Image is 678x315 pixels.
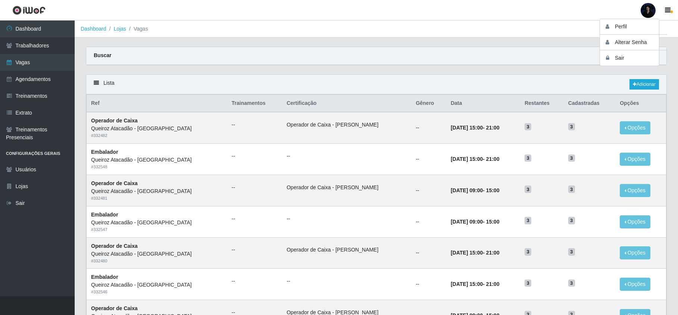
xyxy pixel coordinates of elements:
[629,79,659,90] a: Adicionar
[486,187,500,193] time: 15:00
[287,184,407,191] li: Operador de Caixa - [PERSON_NAME]
[91,125,223,132] div: Queiroz Atacadão - [GEOGRAPHIC_DATA]
[81,26,106,32] a: Dashboard
[486,281,500,287] time: 21:00
[287,246,407,254] li: Operador de Caixa - [PERSON_NAME]
[451,156,483,162] time: [DATE] 15:00
[86,75,666,94] div: Lista
[87,95,227,112] th: Ref
[287,152,407,160] ul: --
[486,156,500,162] time: 21:00
[451,187,499,193] strong: -
[231,152,277,160] ul: --
[620,246,650,259] button: Opções
[113,26,126,32] a: Lojas
[568,280,575,287] span: 3
[451,281,499,287] strong: -
[411,175,447,206] td: --
[231,215,277,223] ul: --
[525,123,531,131] span: 3
[446,95,520,112] th: Data
[620,153,650,166] button: Opções
[91,180,138,186] strong: Operador de Caixa
[282,95,411,112] th: Certificação
[486,250,500,256] time: 21:00
[620,121,650,134] button: Opções
[91,195,223,202] div: # 332481
[411,206,447,237] td: --
[91,212,118,218] strong: Embalador
[231,121,277,129] ul: --
[451,187,483,193] time: [DATE] 09:00
[525,248,531,256] span: 3
[451,281,483,287] time: [DATE] 15:00
[126,25,148,33] li: Vagas
[231,277,277,285] ul: --
[411,112,447,143] td: --
[520,95,564,112] th: Restantes
[91,281,223,289] div: Queiroz Atacadão - [GEOGRAPHIC_DATA]
[525,185,531,193] span: 3
[568,123,575,131] span: 3
[451,125,483,131] time: [DATE] 15:00
[600,19,667,35] button: Perfil
[568,248,575,256] span: 3
[91,149,118,155] strong: Embalador
[91,164,223,170] div: # 332548
[620,215,650,228] button: Opções
[600,50,667,66] button: Sair
[91,250,223,258] div: Queiroz Atacadão - [GEOGRAPHIC_DATA]
[600,35,667,50] button: Alterar Senha
[525,217,531,224] span: 3
[451,250,499,256] strong: -
[287,277,407,285] ul: --
[91,187,223,195] div: Queiroz Atacadão - [GEOGRAPHIC_DATA]
[620,184,650,197] button: Opções
[12,6,46,15] img: CoreUI Logo
[451,125,499,131] strong: -
[231,184,277,191] ul: --
[91,274,118,280] strong: Embalador
[94,52,111,58] strong: Buscar
[75,21,678,38] nav: breadcrumb
[486,219,500,225] time: 15:00
[486,125,500,131] time: 21:00
[568,155,575,162] span: 3
[411,269,447,300] td: --
[287,215,407,223] ul: --
[91,227,223,233] div: # 332547
[91,305,138,311] strong: Operador de Caixa
[231,246,277,254] ul: --
[564,95,615,112] th: Cadastradas
[91,258,223,264] div: # 332480
[451,219,483,225] time: [DATE] 09:00
[615,95,666,112] th: Opções
[525,280,531,287] span: 3
[91,156,223,164] div: Queiroz Atacadão - [GEOGRAPHIC_DATA]
[451,219,499,225] strong: -
[287,121,407,129] li: Operador de Caixa - [PERSON_NAME]
[451,156,499,162] strong: -
[91,289,223,295] div: # 332546
[568,217,575,224] span: 3
[411,237,447,269] td: --
[91,132,223,139] div: # 332482
[411,144,447,175] td: --
[91,219,223,227] div: Queiroz Atacadão - [GEOGRAPHIC_DATA]
[451,250,483,256] time: [DATE] 15:00
[91,243,138,249] strong: Operador de Caixa
[525,155,531,162] span: 3
[411,95,447,112] th: Gênero
[91,118,138,124] strong: Operador de Caixa
[227,95,282,112] th: Trainamentos
[568,185,575,193] span: 3
[620,278,650,291] button: Opções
